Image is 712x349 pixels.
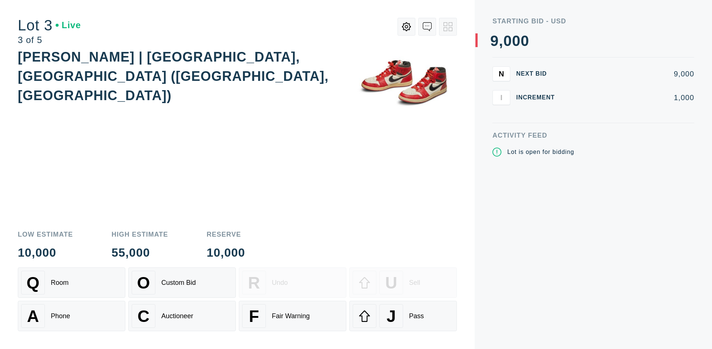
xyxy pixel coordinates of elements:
[492,90,510,105] button: I
[499,69,504,78] span: N
[349,301,457,331] button: JPass
[18,49,329,103] div: [PERSON_NAME] | [GEOGRAPHIC_DATA], [GEOGRAPHIC_DATA] ([GEOGRAPHIC_DATA], [GEOGRAPHIC_DATA])
[112,247,168,259] div: 55,000
[161,279,196,287] div: Custom Bid
[503,33,512,48] div: 0
[18,247,73,259] div: 10,000
[492,18,694,24] div: Starting Bid - USD
[349,267,457,298] button: USell
[18,36,81,45] div: 3 of 5
[239,301,346,331] button: FFair Warning
[128,301,236,331] button: CAuctioneer
[409,312,424,320] div: Pass
[248,273,260,292] span: R
[567,70,694,78] div: 9,000
[492,132,694,139] div: Activity Feed
[386,307,396,326] span: J
[51,279,69,287] div: Room
[490,33,499,48] div: 9
[512,33,521,48] div: 0
[112,231,168,238] div: High Estimate
[409,279,420,287] div: Sell
[18,301,125,331] button: APhone
[521,33,529,48] div: 0
[500,93,502,102] span: I
[516,95,561,101] div: Increment
[128,267,236,298] button: OCustom Bid
[56,21,81,30] div: Live
[27,307,39,326] span: A
[138,307,149,326] span: C
[18,267,125,298] button: QRoom
[239,267,346,298] button: RUndo
[207,247,245,259] div: 10,000
[567,94,694,101] div: 1,000
[499,33,503,182] div: ,
[207,231,245,238] div: Reserve
[516,71,561,77] div: Next Bid
[492,66,510,81] button: N
[18,18,81,33] div: Lot 3
[272,312,310,320] div: Fair Warning
[507,148,574,157] div: Lot is open for bidding
[137,273,150,292] span: O
[385,273,397,292] span: U
[18,231,73,238] div: Low Estimate
[249,307,259,326] span: F
[272,279,288,287] div: Undo
[161,312,193,320] div: Auctioneer
[27,273,40,292] span: Q
[51,312,70,320] div: Phone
